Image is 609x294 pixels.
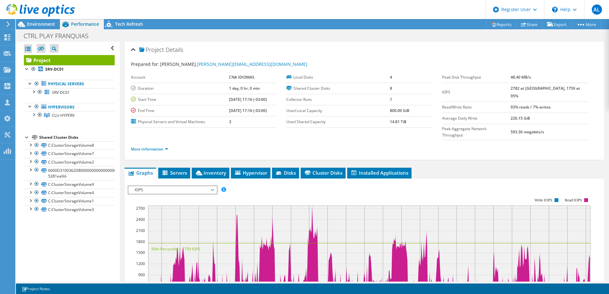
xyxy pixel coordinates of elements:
[486,19,517,29] a: Reports
[24,55,115,65] a: Project
[442,115,511,122] label: Average Daily Write
[390,108,409,113] b: 800.00 GiB
[131,108,229,114] label: End Time
[286,96,390,103] label: Collector Runs
[136,217,145,222] text: 2400
[136,239,145,244] text: 1800
[286,85,390,92] label: Shared Cluster Disks
[542,19,572,29] a: Export
[131,61,159,67] label: Prepared for:
[197,61,307,67] a: [PERSON_NAME][EMAIL_ADDRESS][DOMAIN_NAME]
[131,119,229,125] label: Physical Servers and Virtual Machines
[24,103,115,111] a: Hypervisors
[286,74,390,80] label: Local Disks
[131,74,229,80] label: Account
[71,21,99,27] span: Performance
[24,88,115,96] a: SRV-DC01
[45,66,64,72] b: SRV-DC01
[565,198,582,202] text: Read IOPS
[195,170,226,176] span: Inventory
[115,21,143,27] span: Tech Refresh
[131,96,229,103] label: Start Time
[442,104,511,110] label: Read/Write Ratio
[27,21,55,27] span: Environment
[275,170,296,176] span: Disks
[161,170,187,176] span: Servers
[166,46,183,53] span: Details
[229,74,254,80] b: CNA IDIOMAS
[138,272,145,277] text: 900
[552,7,558,12] svg: \n
[286,119,390,125] label: Used Shared Capacity
[24,197,115,205] a: C:ClusterStorageVolume1
[390,74,392,80] b: 4
[511,74,531,80] b: 48.40 MB/s
[24,111,115,119] a: CLU-HYPERV
[442,89,511,95] label: IOPS
[136,261,145,266] text: 1200
[390,97,392,102] b: 1
[136,228,145,233] text: 2100
[24,65,115,73] a: SRV-DC01
[511,86,580,99] b: 2782 at [GEOGRAPHIC_DATA], 1759 at 95%
[131,85,229,92] label: Duration
[234,170,267,176] span: Hypervisor
[350,170,408,176] span: Installed Applications
[229,108,267,113] b: [DATE] 17:16 (-03:00)
[128,170,153,176] span: Graphs
[511,129,544,135] b: 593.36 megabits/s
[52,113,75,118] span: CLU-HYPERV
[511,115,530,121] b: 226.15 GiB
[390,86,392,91] b: 8
[442,126,511,138] label: Peak Aggregate Network Throughput
[304,170,342,176] span: Cluster Disks
[136,250,145,255] text: 1500
[24,205,115,213] a: C:ClusterStorageVolume3
[24,150,115,158] a: C:ClusterStorageVolume7
[24,166,115,180] a: 6000D3100362D8000000000000000003-5281ea9d-
[592,4,602,15] span: AL
[21,32,98,39] h1: CTRL PLAY FRANQUIAS
[132,186,213,194] span: IOPS
[571,19,601,29] a: More
[229,119,231,124] b: 3
[39,134,115,141] div: Shared Cluster Disks
[390,119,406,124] b: 14.81 TiB
[511,104,551,110] b: 93% reads / 7% writes
[52,90,70,95] span: SRV-DC01
[24,158,115,166] a: C:ClusterStorageVolume2
[516,19,542,29] a: Share
[17,285,54,293] a: Project Notes
[229,97,267,102] b: [DATE] 17:16 (-03:00)
[131,146,168,152] a: More Information
[24,180,115,188] a: C:ClusterStorageVolume9
[24,189,115,197] a: C:ClusterStorageVolume4
[24,141,115,150] a: C:ClusterStorageVolume8
[442,74,511,80] label: Peak Disk Throughput
[139,47,164,53] span: Project
[160,61,307,67] span: [PERSON_NAME],
[151,246,200,252] text: 95th Percentile = 1759 IOPS
[229,86,260,91] b: 1 day, 0 hr, 0 min
[534,198,552,202] text: Write IOPS
[286,108,390,114] label: Used Local Capacity
[24,80,115,88] a: Physical Servers
[136,206,145,211] text: 2700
